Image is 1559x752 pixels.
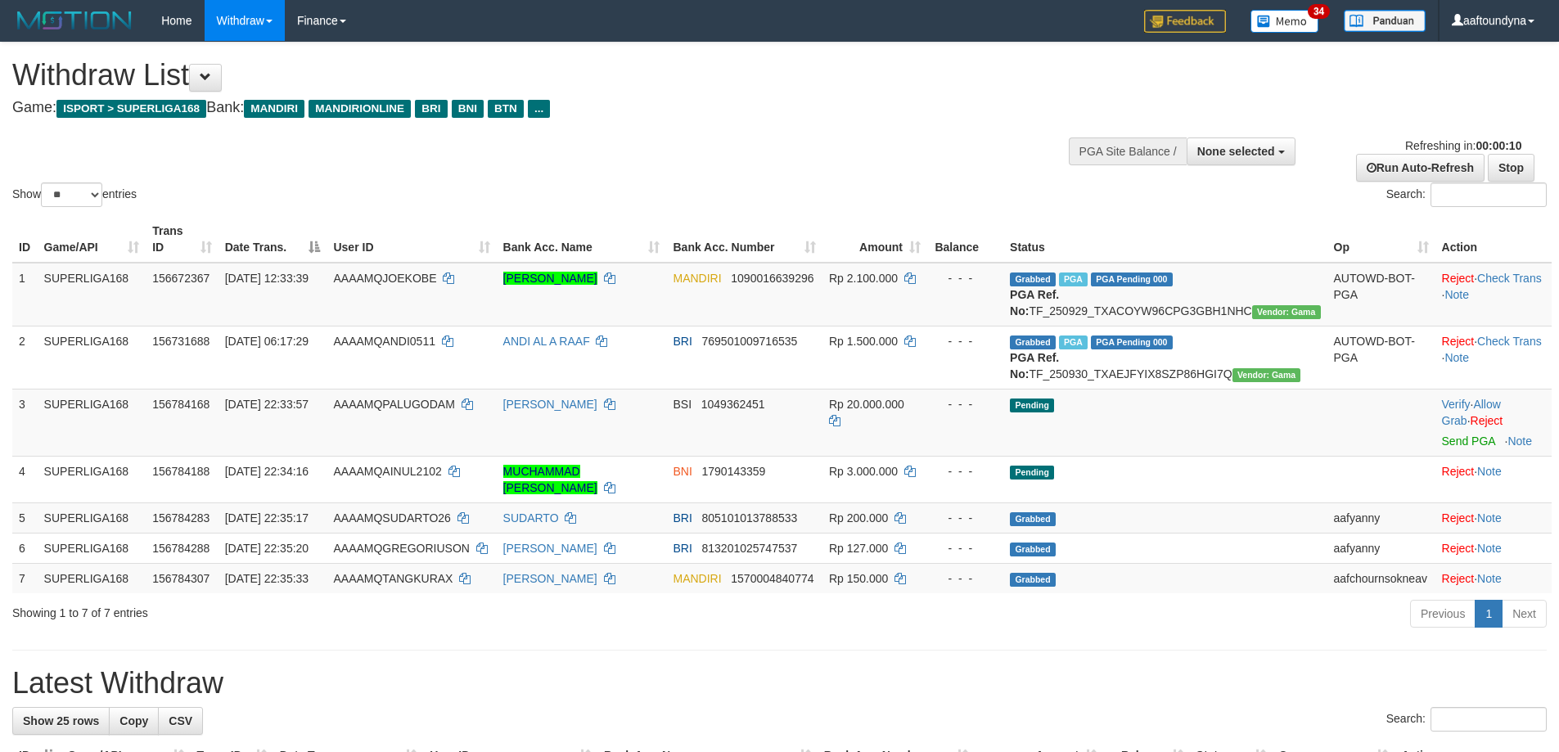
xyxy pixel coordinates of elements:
div: PGA Site Balance / [1069,137,1187,165]
a: Allow Grab [1442,398,1501,427]
div: - - - [934,463,997,480]
select: Showentries [41,182,102,207]
div: - - - [934,510,997,526]
span: PGA Pending [1091,272,1173,286]
a: Copy [109,707,159,735]
td: 4 [12,456,38,502]
a: Reject [1471,414,1503,427]
span: AAAAMQPALUGODAM [333,398,454,411]
a: Run Auto-Refresh [1356,154,1485,182]
td: AUTOWD-BOT-PGA [1327,326,1435,389]
span: Rp 200.000 [829,511,888,525]
span: [DATE] 22:34:16 [225,465,309,478]
td: 1 [12,263,38,326]
a: 1 [1475,600,1503,628]
a: [PERSON_NAME] [503,542,597,555]
span: [DATE] 06:17:29 [225,335,309,348]
span: CSV [169,714,192,727]
a: Reject [1442,465,1475,478]
span: BSI [673,398,692,411]
span: Copy 769501009716535 to clipboard [702,335,798,348]
a: Previous [1410,600,1476,628]
b: PGA Ref. No: [1010,351,1059,381]
div: Showing 1 to 7 of 7 entries [12,598,638,621]
div: - - - [934,270,997,286]
a: Reject [1442,272,1475,285]
span: 156784307 [152,572,210,585]
td: aafyanny [1327,502,1435,533]
span: MANDIRI [673,572,721,585]
td: SUPERLIGA168 [38,456,146,502]
span: BTN [488,100,524,118]
td: aafchournsokneav [1327,563,1435,593]
span: Grabbed [1010,335,1056,349]
span: AAAAMQAINUL2102 [333,465,441,478]
a: Send PGA [1442,435,1495,448]
a: Reject [1442,542,1475,555]
span: [DATE] 22:35:20 [225,542,309,555]
span: Copy [119,714,148,727]
span: Marked by aafromsomean [1059,335,1088,349]
a: Reject [1442,572,1475,585]
input: Search: [1431,707,1547,732]
img: MOTION_logo.png [12,8,137,33]
a: Show 25 rows [12,707,110,735]
span: 156784283 [152,511,210,525]
span: Copy 1049362451 to clipboard [701,398,765,411]
td: · [1435,502,1552,533]
td: aafyanny [1327,533,1435,563]
a: MUCHAMMAD [PERSON_NAME] [503,465,597,494]
th: Amount: activate to sort column ascending [822,216,927,263]
td: 7 [12,563,38,593]
h4: Game: Bank: [12,100,1023,116]
span: BRI [673,511,692,525]
span: Show 25 rows [23,714,99,727]
span: Rp 2.100.000 [829,272,898,285]
th: Status [1003,216,1327,263]
a: SUDARTO [503,511,559,525]
a: Note [1444,288,1469,301]
span: Copy 1790143359 to clipboard [702,465,766,478]
td: AUTOWD-BOT-PGA [1327,263,1435,326]
th: Date Trans.: activate to sort column descending [219,216,327,263]
div: - - - [934,540,997,556]
button: None selected [1187,137,1295,165]
span: BRI [415,100,447,118]
div: - - - [934,570,997,587]
td: · · [1435,263,1552,326]
span: 156784188 [152,465,210,478]
td: SUPERLIGA168 [38,389,146,456]
img: panduan.png [1344,10,1426,32]
a: [PERSON_NAME] [503,572,597,585]
img: Button%20Memo.svg [1250,10,1319,33]
span: Pending [1010,466,1054,480]
span: Copy 805101013788533 to clipboard [702,511,798,525]
span: 156672367 [152,272,210,285]
span: AAAAMQSUDARTO26 [333,511,450,525]
a: [PERSON_NAME] [503,398,597,411]
span: BRI [673,335,692,348]
div: - - - [934,333,997,349]
td: · · [1435,326,1552,389]
a: Reject [1442,511,1475,525]
th: Trans ID: activate to sort column ascending [146,216,218,263]
span: [DATE] 12:33:39 [225,272,309,285]
a: Stop [1488,154,1534,182]
a: Next [1502,600,1547,628]
span: Refreshing in: [1405,139,1521,152]
input: Search: [1431,182,1547,207]
span: Grabbed [1010,543,1056,556]
span: BRI [673,542,692,555]
span: BNI [452,100,484,118]
span: · [1442,398,1501,427]
span: Marked by aafsengchandara [1059,272,1088,286]
span: Rp 1.500.000 [829,335,898,348]
h1: Withdraw List [12,59,1023,92]
td: SUPERLIGA168 [38,263,146,326]
td: · · [1435,389,1552,456]
td: 6 [12,533,38,563]
span: Pending [1010,399,1054,412]
span: AAAAMQJOEKOBE [333,272,436,285]
td: 5 [12,502,38,533]
span: ... [528,100,550,118]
